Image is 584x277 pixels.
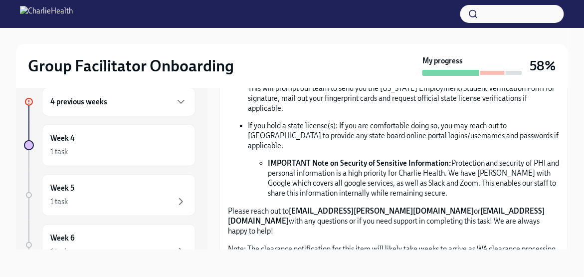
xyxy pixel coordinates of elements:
[24,124,195,166] a: Week 41 task
[24,224,195,266] a: Week 61 task
[50,147,68,157] div: 1 task
[248,121,560,151] p: If you hold a state license(s): If you are comfortable doing so, you may reach out to [GEOGRAPHIC...
[42,87,195,116] div: 4 previous weeks
[268,158,560,198] li: Protection and security of PHI and personal information is a high priority for Charlie Health. We...
[228,207,545,226] strong: [EMAIL_ADDRESS][DOMAIN_NAME]
[228,206,560,236] p: Please reach out to or with any questions or if you need support in completing this task! We are ...
[289,207,474,216] strong: [EMAIL_ADDRESS][PERSON_NAME][DOMAIN_NAME]
[422,56,463,66] strong: My progress
[28,56,234,76] h2: Group Facilitator Onboarding
[50,133,75,144] h6: Week 4
[50,96,107,107] h6: 4 previous weeks
[20,6,73,22] img: CharlieHealth
[50,233,75,244] h6: Week 6
[268,159,451,168] strong: IMPORTANT Note on Security of Sensitive Information:
[50,197,68,207] div: 1 task
[530,57,556,75] h3: 58%
[50,247,68,257] div: 1 task
[228,244,560,264] p: Note: The clearance notification for this item will likely take weeks to arrive as WA clearance p...
[50,183,74,194] h6: Week 5
[24,174,195,216] a: Week 51 task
